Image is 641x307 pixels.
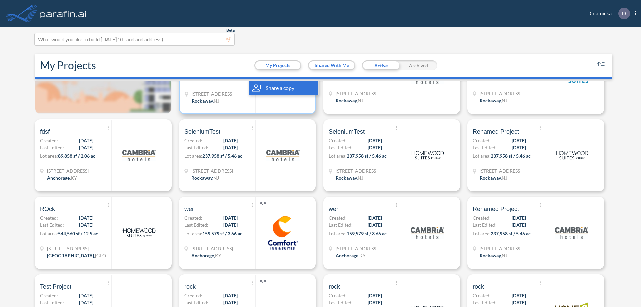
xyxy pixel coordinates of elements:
span: Rockaway , [336,175,358,181]
span: Last Edited: [329,299,353,306]
span: Last Edited: [184,221,208,228]
span: Renamed Project [473,128,519,136]
a: SeleniumTestCreated:[DATE]Last Edited:[DATE]Lot area:237,958 sf / 5.46 ac[STREET_ADDRESS]Rockaway... [320,119,465,191]
img: logo [555,216,588,250]
div: Rockaway, NJ [336,97,363,104]
img: logo [122,216,156,250]
span: Lot area: [329,231,347,236]
span: Created: [329,292,347,299]
span: [DATE] [512,137,526,144]
span: ROck [40,205,55,213]
span: Rockaway , [336,98,358,103]
span: 1899 Evergreen Rd [47,167,89,174]
a: Renamed ProjectCreated:[DATE]Last Edited:[DATE]Lot area:237,958 sf / 5.46 ac[STREET_ADDRESS]Rocka... [465,197,609,269]
span: 159,579 sf / 3.66 ac [202,231,242,236]
span: Last Edited: [473,221,497,228]
span: [DATE] [79,214,93,221]
span: Rockaway , [480,175,502,181]
span: 321 Mt Hope Ave [191,167,233,174]
span: SeleniumTest [184,128,220,136]
span: Created: [184,292,202,299]
div: Anchorage, KY [336,252,366,259]
span: Rockaway , [192,98,214,104]
span: Last Edited: [40,299,64,306]
span: Created: [184,137,202,144]
span: [DATE] [79,137,93,144]
span: Created: [329,214,347,221]
span: rock [329,283,340,291]
span: Anchorage , [336,253,359,258]
span: Share a copy [266,84,294,92]
span: Lot area: [184,231,202,236]
span: fdsf [40,128,50,136]
span: SeleniumTest [329,128,365,136]
span: NJ [358,175,363,181]
span: Anchorage , [47,175,71,181]
div: Rockaway, NJ [191,174,219,181]
a: werCreated:[DATE]Last Edited:[DATE]Lot area:159,579 sf / 3.66 ac[STREET_ADDRESS]Anchorage,KYlogo [320,197,465,269]
span: [DATE] [79,144,93,151]
a: Renamed ProjectCreated:[DATE]Last Edited:[DATE]Lot area:237,958 sf / 5.46 ac[STREET_ADDRESS]Rocka... [465,119,609,191]
span: Created: [329,137,347,144]
span: 321 Mt Hope Ave [192,90,233,97]
img: logo [266,139,300,172]
div: Anchorage, KY [191,252,221,259]
span: Anchorage , [191,253,215,258]
span: 321 Mt Hope Ave [480,90,521,97]
span: 237,958 sf / 5.46 ac [491,153,531,159]
span: Created: [40,292,58,299]
span: Lot area: [473,231,491,236]
span: NJ [358,98,363,103]
span: [DATE] [79,292,93,299]
span: 544,560 sf / 12.5 ac [58,231,98,236]
span: 89,858 sf / 2.06 ac [58,153,95,159]
img: logo [266,216,300,250]
span: [DATE] [512,221,526,228]
span: [DATE] [79,221,93,228]
div: Active [362,60,400,70]
span: Created: [473,214,491,221]
span: Beta [226,28,235,33]
span: [DATE] [223,144,238,151]
p: D [622,10,626,16]
a: fdsfCreated:[DATE]Last Edited:[DATE]Lot area:89,858 sf / 2.06 ac[STREET_ADDRESS]Anchorage,KYlogo [32,119,176,191]
span: Lot area: [329,153,347,159]
span: wer [184,205,194,213]
span: 159,579 sf / 3.66 ac [347,231,387,236]
span: Created: [40,214,58,221]
span: Created: [473,137,491,144]
span: NJ [502,253,507,258]
span: [DATE] [512,292,526,299]
span: [DATE] [368,292,382,299]
button: My Projects [255,61,300,69]
span: Last Edited: [473,144,497,151]
span: 321 Mt Hope Ave [480,167,521,174]
span: Lot area: [473,153,491,159]
a: SeleniumTestCreated:[DATE]Last Edited:[DATE]Lot area:237,958 sf / 5.46 ac[STREET_ADDRESS]Rockaway... [176,119,320,191]
img: logo [411,216,444,250]
span: Renamed Project [473,205,519,213]
span: KY [359,253,366,258]
img: logo [411,139,444,172]
span: [DATE] [223,292,238,299]
span: [GEOGRAPHIC_DATA] [95,253,143,258]
span: Rockaway , [480,98,502,103]
div: Rockaway, NJ [192,97,219,104]
span: 13835 Beaumont Hwy [47,245,111,252]
div: Rockaway, NJ [480,252,507,259]
span: Created: [40,137,58,144]
span: Last Edited: [473,299,497,306]
div: Rockaway, NJ [480,97,507,104]
button: Shared With Me [309,61,354,69]
span: 237,958 sf / 5.46 ac [202,153,242,159]
img: logo [555,139,588,172]
span: [DATE] [368,221,382,228]
span: Last Edited: [40,221,64,228]
div: Houston, TX [47,252,111,259]
button: sort [596,60,606,71]
img: logo [122,139,156,172]
span: KY [215,253,221,258]
span: [GEOGRAPHIC_DATA] , [47,253,95,258]
span: rock [473,283,484,291]
span: NJ [502,98,507,103]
